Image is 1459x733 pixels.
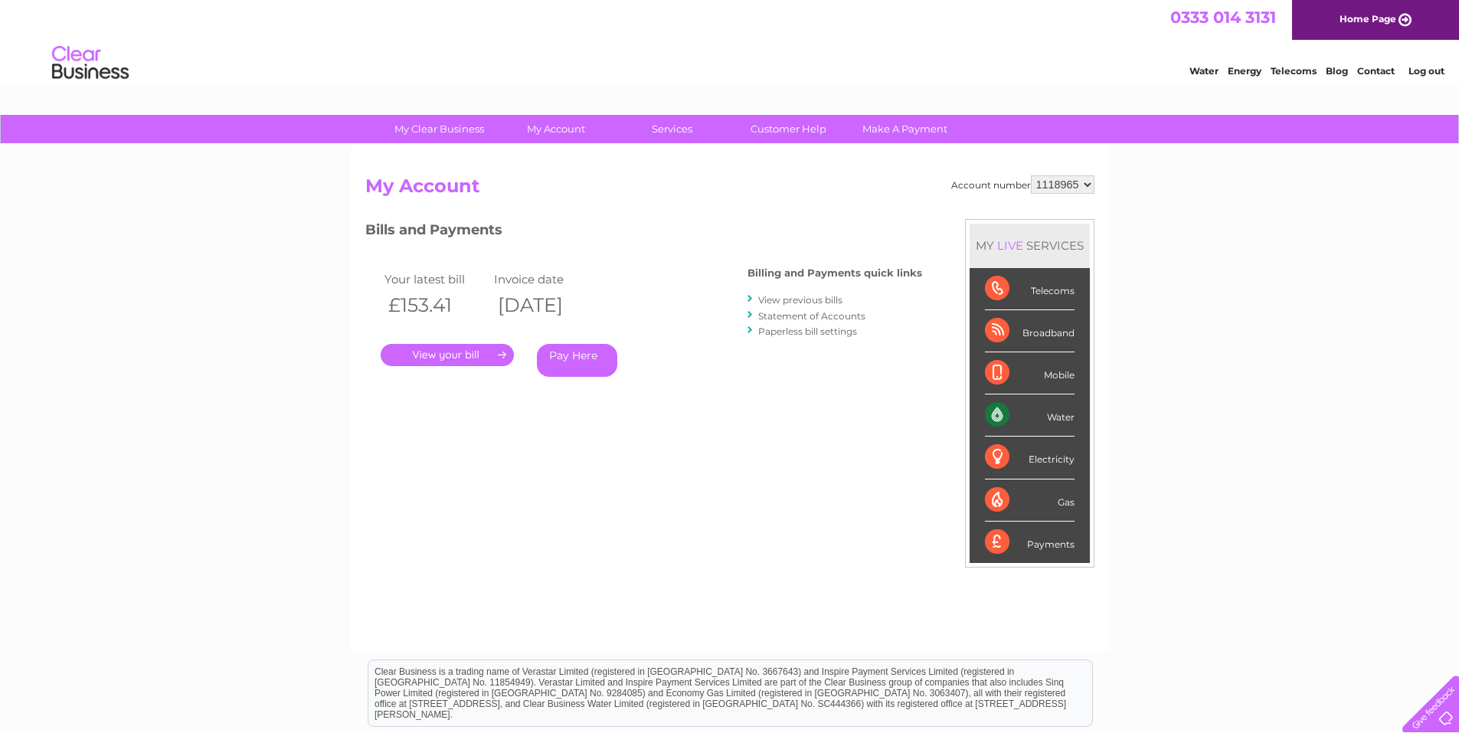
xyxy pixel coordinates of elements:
[1408,65,1444,77] a: Log out
[537,344,617,377] a: Pay Here
[985,310,1075,352] div: Broadband
[381,290,491,321] th: £153.41
[492,115,619,143] a: My Account
[985,479,1075,522] div: Gas
[970,224,1090,267] div: MY SERVICES
[758,326,857,337] a: Paperless bill settings
[1326,65,1348,77] a: Blog
[747,267,922,279] h4: Billing and Payments quick links
[725,115,852,143] a: Customer Help
[758,294,842,306] a: View previous bills
[985,437,1075,479] div: Electricity
[376,115,502,143] a: My Clear Business
[1357,65,1395,77] a: Contact
[1271,65,1317,77] a: Telecoms
[985,352,1075,394] div: Mobile
[758,310,865,322] a: Statement of Accounts
[368,8,1092,74] div: Clear Business is a trading name of Verastar Limited (registered in [GEOGRAPHIC_DATA] No. 3667643...
[51,40,129,87] img: logo.png
[1189,65,1219,77] a: Water
[985,522,1075,563] div: Payments
[365,175,1094,205] h2: My Account
[1228,65,1261,77] a: Energy
[381,269,491,290] td: Your latest bill
[381,344,514,366] a: .
[490,269,600,290] td: Invoice date
[985,268,1075,310] div: Telecoms
[994,238,1026,253] div: LIVE
[365,219,922,246] h3: Bills and Payments
[609,115,735,143] a: Services
[490,290,600,321] th: [DATE]
[842,115,968,143] a: Make A Payment
[951,175,1094,194] div: Account number
[1170,8,1276,27] a: 0333 014 3131
[985,394,1075,437] div: Water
